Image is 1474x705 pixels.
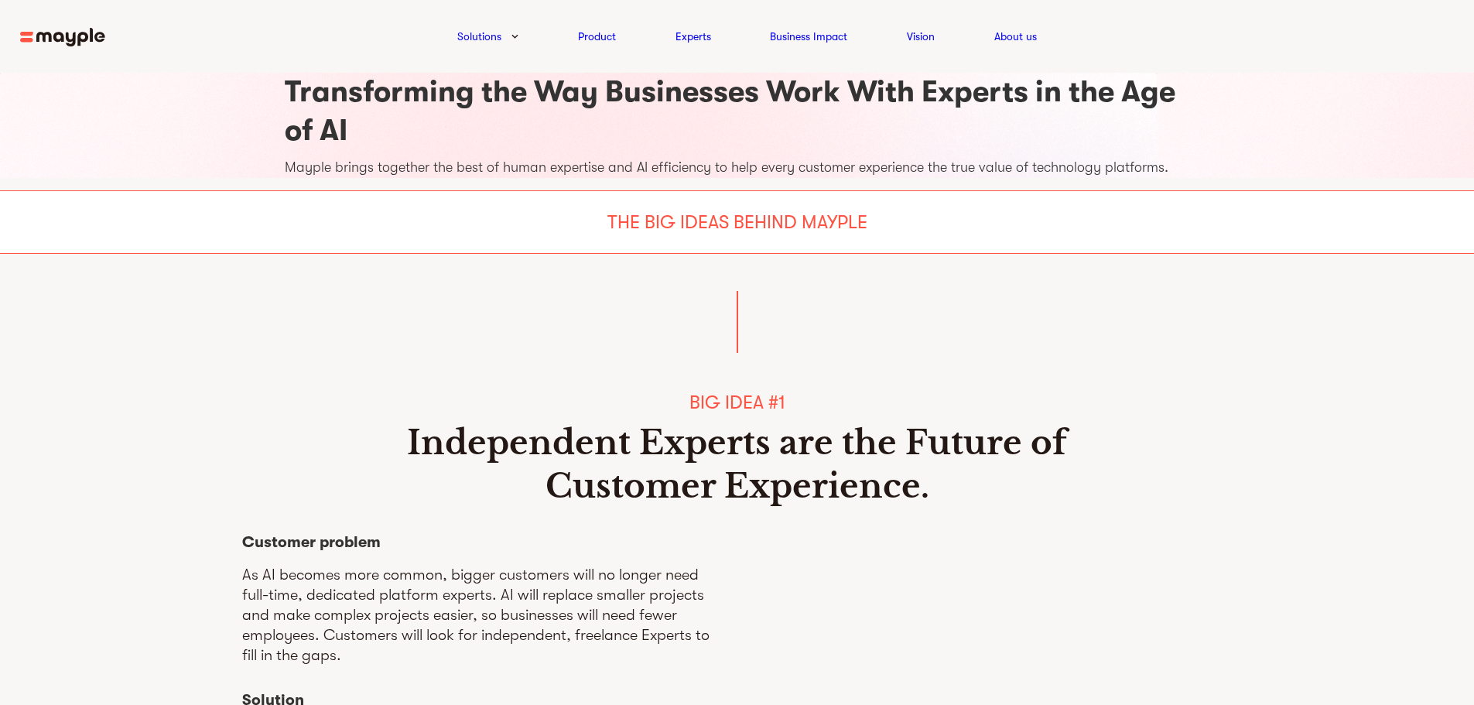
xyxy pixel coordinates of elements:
[242,390,1233,415] div: BIG IDEA #1
[907,27,935,46] a: Vision
[285,73,1190,149] h1: Transforming the Way Businesses Work With Experts in the Age of AI
[242,532,713,553] div: Customer problem
[994,27,1037,46] a: About us
[578,27,616,46] a: Product
[457,27,501,46] a: Solutions
[285,157,1190,178] p: Mayple brings together the best of human expertise and AI efficiency to help every customer exper...
[366,421,1109,508] h2: Independent Experts are the Future of Customer Experience.
[511,34,518,39] img: arrow-down
[242,565,713,666] p: As AI becomes more common, bigger customers will no longer need full-time, dedicated platform exp...
[675,27,711,46] a: Experts
[20,28,105,47] img: mayple-logo
[770,27,847,46] a: Business Impact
